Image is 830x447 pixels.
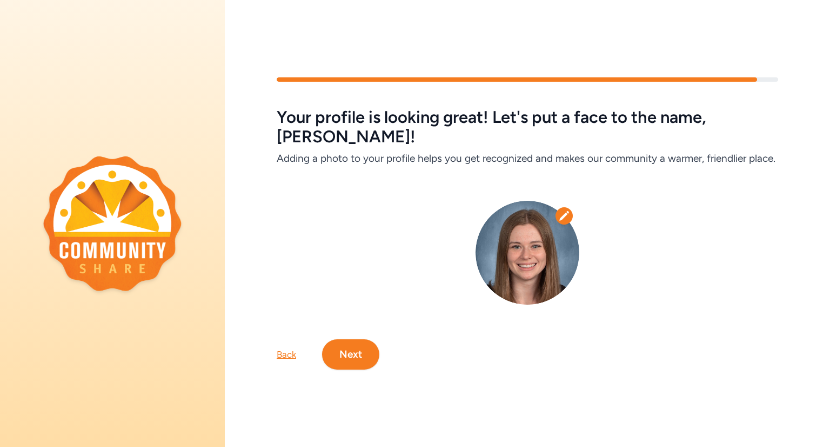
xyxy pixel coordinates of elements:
h5: Your profile is looking great! Let's put a face to the name, [PERSON_NAME]! [277,108,778,147]
h6: Adding a photo to your profile helps you get recognized and makes our community a warmer, friendl... [277,151,778,166]
div: Back [277,348,296,361]
img: Avatar [476,201,579,305]
img: logo [43,156,182,291]
button: Next [322,339,379,370]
